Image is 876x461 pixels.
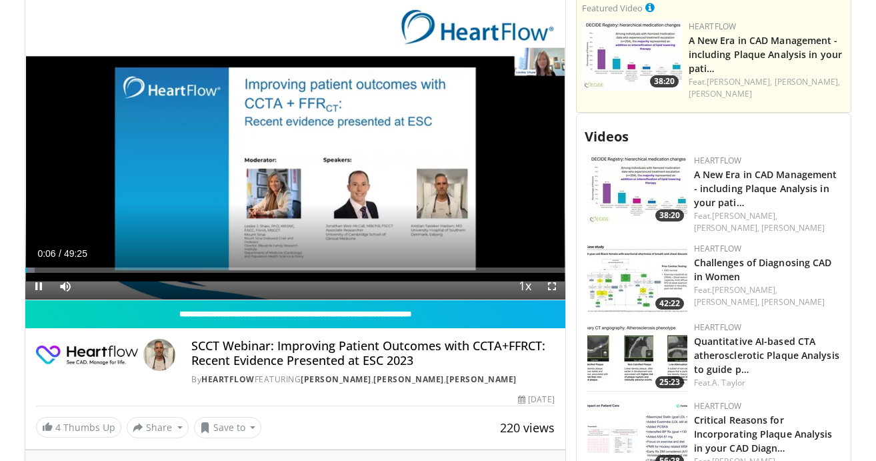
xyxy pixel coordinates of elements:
[689,21,737,32] a: Heartflow
[585,127,629,145] span: Videos
[446,374,517,385] a: [PERSON_NAME]
[587,155,687,225] img: 738d0e2d-290f-4d89-8861-908fb8b721dc.150x105_q85_crop-smart_upscale.jpg
[707,76,772,87] a: [PERSON_NAME],
[500,420,555,436] span: 220 views
[712,210,777,221] a: [PERSON_NAME],
[191,374,554,386] div: By FEATURING , ,
[694,296,759,308] a: [PERSON_NAME],
[694,400,742,412] a: Heartflow
[127,417,189,438] button: Share
[694,414,833,454] a: Critical Reasons for Incorporating Plaque Analysis in your CAD Diagn…
[694,155,742,166] a: Heartflow
[761,222,825,234] a: [PERSON_NAME]
[143,339,175,371] img: Avatar
[712,377,745,388] a: A. Taylor
[36,339,138,371] img: Heartflow
[761,296,825,308] a: [PERSON_NAME]
[301,374,371,385] a: [PERSON_NAME]
[775,76,840,87] a: [PERSON_NAME],
[539,273,565,300] button: Fullscreen
[694,377,840,389] div: Feat.
[650,75,679,87] span: 38:20
[582,2,643,14] small: Featured Video
[655,376,684,388] span: 25:23
[694,256,832,283] a: Challenges of Diagnosing CAD in Women
[587,322,687,392] img: 248d14eb-d434-4f54-bc7d-2124e3d05da6.150x105_q85_crop-smart_upscale.jpg
[587,243,687,313] a: 42:22
[694,168,837,209] a: A New Era in CAD Management - including Plaque Analysis in your pati…
[587,243,687,313] img: 65719914-b9df-436f-8749-217792de2567.150x105_q85_crop-smart_upscale.jpg
[689,88,752,99] a: [PERSON_NAME]
[582,21,682,91] a: 38:20
[712,284,777,296] a: [PERSON_NAME],
[587,322,687,392] a: 25:23
[694,222,759,234] a: [PERSON_NAME],
[191,339,554,368] h4: SCCT Webinar: Improving Patient Outcomes with CCTA+FFRCT: Recent Evidence Presented at ESC 2023
[694,284,840,308] div: Feat.
[694,322,742,333] a: Heartflow
[201,374,255,385] a: Heartflow
[373,374,444,385] a: [PERSON_NAME]
[518,394,554,406] div: [DATE]
[587,155,687,225] a: 38:20
[512,273,539,300] button: Playback Rate
[36,417,121,438] a: 4 Thumbs Up
[25,273,52,300] button: Pause
[55,421,61,434] span: 4
[52,273,79,300] button: Mute
[64,248,87,259] span: 49:25
[194,417,262,438] button: Save to
[689,76,845,100] div: Feat.
[694,210,840,234] div: Feat.
[655,298,684,310] span: 42:22
[655,209,684,221] span: 38:20
[694,335,839,376] a: Quantitative AI-based CTA atherosclerotic Plaque Analysis to guide p…
[689,34,842,75] a: A New Era in CAD Management - including Plaque Analysis in your pati…
[59,248,61,259] span: /
[694,243,742,254] a: Heartflow
[582,21,682,91] img: 738d0e2d-290f-4d89-8861-908fb8b721dc.150x105_q85_crop-smart_upscale.jpg
[37,248,55,259] span: 0:06
[25,268,565,273] div: Progress Bar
